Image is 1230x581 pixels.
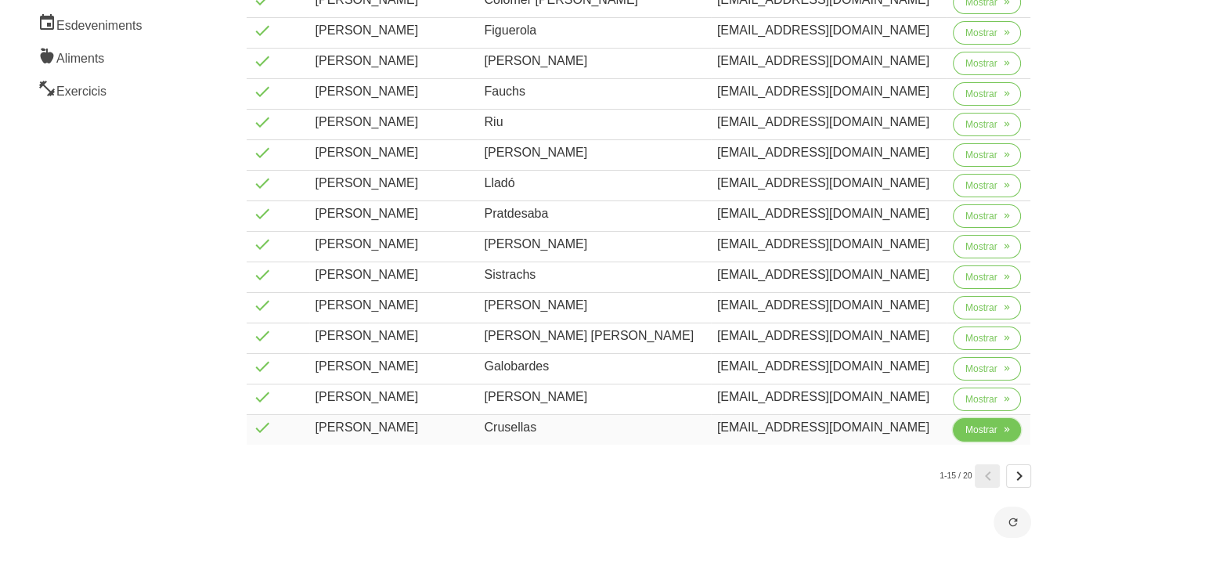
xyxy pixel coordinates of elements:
div: [PERSON_NAME] [484,143,704,162]
div: Riu [484,113,704,132]
small: 1-15 / 20 [940,470,972,482]
div: Lladó [484,174,704,193]
div: [PERSON_NAME] [316,143,472,162]
div: Sistrachs [484,265,704,284]
button: Mostrar [953,174,1021,197]
span: Mostrar [965,331,997,345]
a: Aliments [28,40,161,73]
div: [EMAIL_ADDRESS][DOMAIN_NAME] [717,327,940,345]
div: [PERSON_NAME] [316,265,472,284]
a: Esdeveniments [28,7,161,40]
a: Mostrar [953,296,1021,326]
div: [PERSON_NAME] [484,388,704,406]
span: Mostrar [965,270,997,284]
a: Mostrar [953,357,1021,387]
div: Galobardes [484,357,704,376]
button: Mostrar [953,296,1021,319]
div: [PERSON_NAME] [484,296,704,315]
span: Mostrar [965,209,997,223]
span: Mostrar [965,240,997,254]
div: [PERSON_NAME] [484,52,704,70]
a: Mostrar [953,52,1021,81]
div: Figuerola [484,21,704,40]
a: Mostrar [953,327,1021,356]
div: [PERSON_NAME] [316,113,472,132]
button: Mostrar [953,21,1021,45]
div: [PERSON_NAME] [484,235,704,254]
div: [EMAIL_ADDRESS][DOMAIN_NAME] [717,113,940,132]
a: Mostrar [953,235,1021,265]
div: Pratdesaba [484,204,704,223]
button: Mostrar [953,327,1021,350]
span: Mostrar [965,117,997,132]
div: [PERSON_NAME] [316,82,472,101]
span: Mostrar [965,423,997,437]
div: [PERSON_NAME] [316,21,472,40]
div: [PERSON_NAME] [316,52,472,70]
span: Mostrar [965,392,997,406]
div: [EMAIL_ADDRESS][DOMAIN_NAME] [717,296,940,315]
a: Page 0. [975,464,1000,488]
div: [EMAIL_ADDRESS][DOMAIN_NAME] [717,174,940,193]
div: Fauchs [484,82,704,101]
button: Mostrar [953,113,1021,136]
div: [PERSON_NAME] [316,357,472,376]
button: Mostrar [953,52,1021,75]
span: Mostrar [965,362,997,376]
div: [EMAIL_ADDRESS][DOMAIN_NAME] [717,357,940,376]
div: [EMAIL_ADDRESS][DOMAIN_NAME] [717,21,940,40]
div: [EMAIL_ADDRESS][DOMAIN_NAME] [717,143,940,162]
div: [PERSON_NAME] [316,296,472,315]
button: Mostrar [953,143,1021,167]
div: [EMAIL_ADDRESS][DOMAIN_NAME] [717,265,940,284]
a: Mostrar [953,174,1021,204]
a: Mostrar [953,204,1021,234]
button: Mostrar [953,82,1021,106]
div: [EMAIL_ADDRESS][DOMAIN_NAME] [717,418,940,437]
span: Mostrar [965,26,997,40]
div: [PERSON_NAME] [316,174,472,193]
div: [PERSON_NAME] [316,418,472,437]
a: Mostrar [953,21,1021,51]
a: Mostrar [953,82,1021,112]
span: Mostrar [965,56,997,70]
div: [EMAIL_ADDRESS][DOMAIN_NAME] [717,204,940,223]
button: Mostrar [953,388,1021,411]
div: [EMAIL_ADDRESS][DOMAIN_NAME] [717,235,940,254]
div: [EMAIL_ADDRESS][DOMAIN_NAME] [717,52,940,70]
button: Mostrar [953,265,1021,289]
a: Exercicis [28,73,161,106]
div: [PERSON_NAME] [316,235,472,254]
div: [EMAIL_ADDRESS][DOMAIN_NAME] [717,82,940,101]
button: Mostrar [953,204,1021,228]
div: [PERSON_NAME] [316,388,472,406]
div: [EMAIL_ADDRESS][DOMAIN_NAME] [717,388,940,406]
div: [PERSON_NAME] [PERSON_NAME] [484,327,704,345]
div: Crusellas [484,418,704,437]
span: Mostrar [965,148,997,162]
div: [PERSON_NAME] [316,327,472,345]
a: Mostrar [953,388,1021,417]
span: Mostrar [965,301,997,315]
a: Mostrar [953,265,1021,295]
button: Mostrar [953,418,1021,442]
span: Mostrar [965,179,997,193]
a: Mostrar [953,418,1021,448]
a: Mostrar [953,113,1021,143]
span: Mostrar [965,87,997,101]
div: [PERSON_NAME] [316,204,472,223]
a: Page 2. [1006,464,1031,488]
a: Mostrar [953,143,1021,173]
button: Mostrar [953,357,1021,381]
button: Mostrar [953,235,1021,258]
